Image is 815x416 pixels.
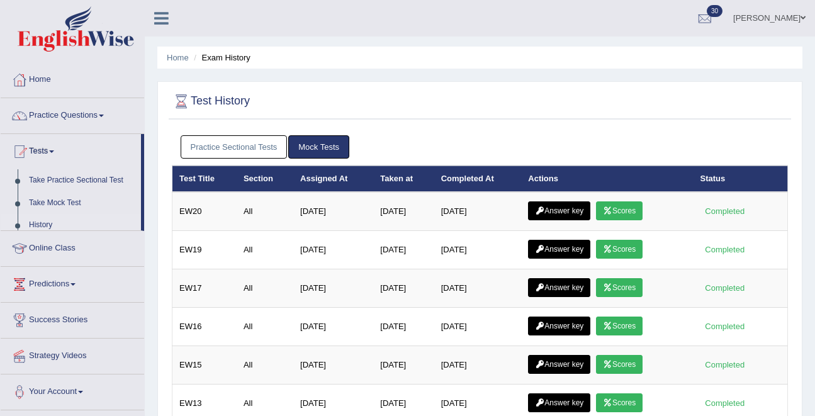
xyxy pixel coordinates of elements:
[528,240,590,259] a: Answer key
[373,269,434,308] td: [DATE]
[1,303,144,334] a: Success Stories
[596,317,643,335] a: Scores
[434,192,522,231] td: [DATE]
[237,231,293,269] td: All
[1,231,144,262] a: Online Class
[293,308,373,346] td: [DATE]
[237,166,293,192] th: Section
[172,346,237,385] td: EW15
[700,358,750,371] div: Completed
[700,243,750,256] div: Completed
[172,269,237,308] td: EW17
[237,192,293,231] td: All
[172,308,237,346] td: EW16
[23,192,141,215] a: Take Mock Test
[237,346,293,385] td: All
[293,231,373,269] td: [DATE]
[237,308,293,346] td: All
[172,231,237,269] td: EW19
[181,135,288,159] a: Practice Sectional Tests
[373,166,434,192] th: Taken at
[1,134,141,166] a: Tests
[596,201,643,220] a: Scores
[23,214,141,237] a: History
[1,339,144,370] a: Strategy Videos
[172,166,237,192] th: Test Title
[293,166,373,192] th: Assigned At
[528,317,590,335] a: Answer key
[434,231,522,269] td: [DATE]
[434,269,522,308] td: [DATE]
[293,269,373,308] td: [DATE]
[1,267,144,298] a: Predictions
[596,278,643,297] a: Scores
[373,308,434,346] td: [DATE]
[596,240,643,259] a: Scores
[596,393,643,412] a: Scores
[167,53,189,62] a: Home
[373,231,434,269] td: [DATE]
[596,355,643,374] a: Scores
[172,192,237,231] td: EW20
[700,320,750,333] div: Completed
[434,308,522,346] td: [DATE]
[293,346,373,385] td: [DATE]
[373,346,434,385] td: [DATE]
[694,166,788,192] th: Status
[528,393,590,412] a: Answer key
[373,192,434,231] td: [DATE]
[528,278,590,297] a: Answer key
[528,355,590,374] a: Answer key
[191,52,250,64] li: Exam History
[434,166,522,192] th: Completed At
[521,166,693,192] th: Actions
[700,205,750,218] div: Completed
[1,62,144,94] a: Home
[172,92,250,111] h2: Test History
[528,201,590,220] a: Answer key
[700,281,750,295] div: Completed
[707,5,722,17] span: 30
[288,135,349,159] a: Mock Tests
[237,269,293,308] td: All
[23,169,141,192] a: Take Practice Sectional Test
[293,192,373,231] td: [DATE]
[1,98,144,130] a: Practice Questions
[1,374,144,406] a: Your Account
[700,396,750,410] div: Completed
[434,346,522,385] td: [DATE]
